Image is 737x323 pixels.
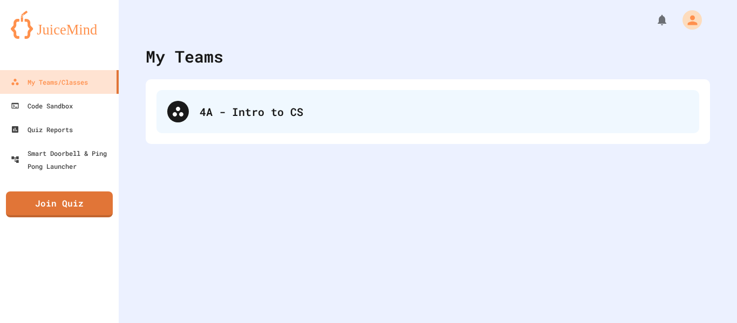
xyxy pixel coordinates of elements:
div: 4A - Intro to CS [200,104,688,120]
div: 4A - Intro to CS [156,90,699,133]
div: Smart Doorbell & Ping Pong Launcher [11,147,114,173]
div: Code Sandbox [11,99,73,112]
div: My Notifications [636,11,671,29]
div: My Teams [146,44,223,68]
div: My Teams/Classes [11,75,88,88]
img: logo-orange.svg [11,11,108,39]
div: Quiz Reports [11,123,73,136]
div: My Account [671,8,705,32]
a: Join Quiz [6,191,113,217]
